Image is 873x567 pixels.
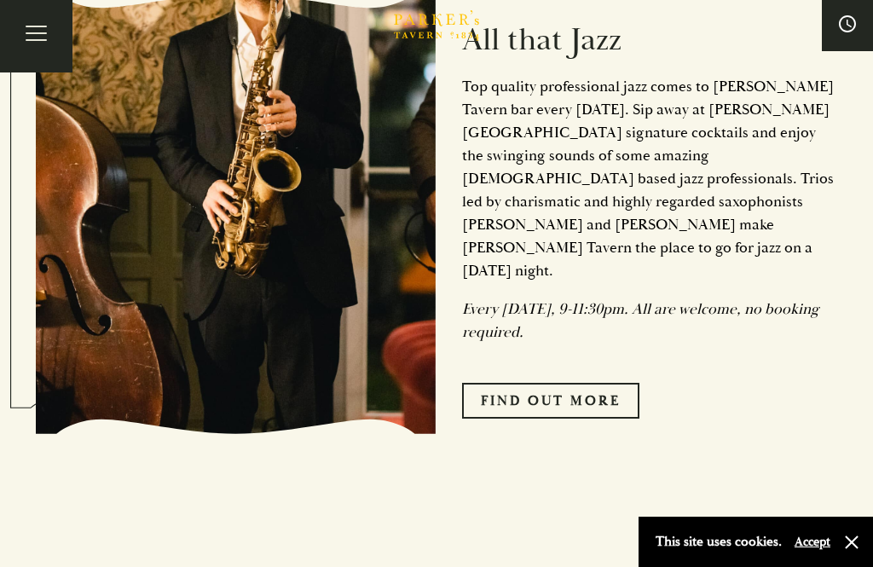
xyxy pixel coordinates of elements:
p: This site uses cookies. [656,529,782,554]
a: Find Out More [462,383,639,419]
button: Close and accept [843,534,860,551]
p: Top quality professional jazz comes to [PERSON_NAME] Tavern bar every [DATE]. Sip away at [PERSON... [462,75,837,282]
button: Accept [795,534,830,550]
em: Every [DATE], 9-11:30pm. All are welcome, no booking required. [462,299,819,342]
h2: All that Jazz [462,21,837,60]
